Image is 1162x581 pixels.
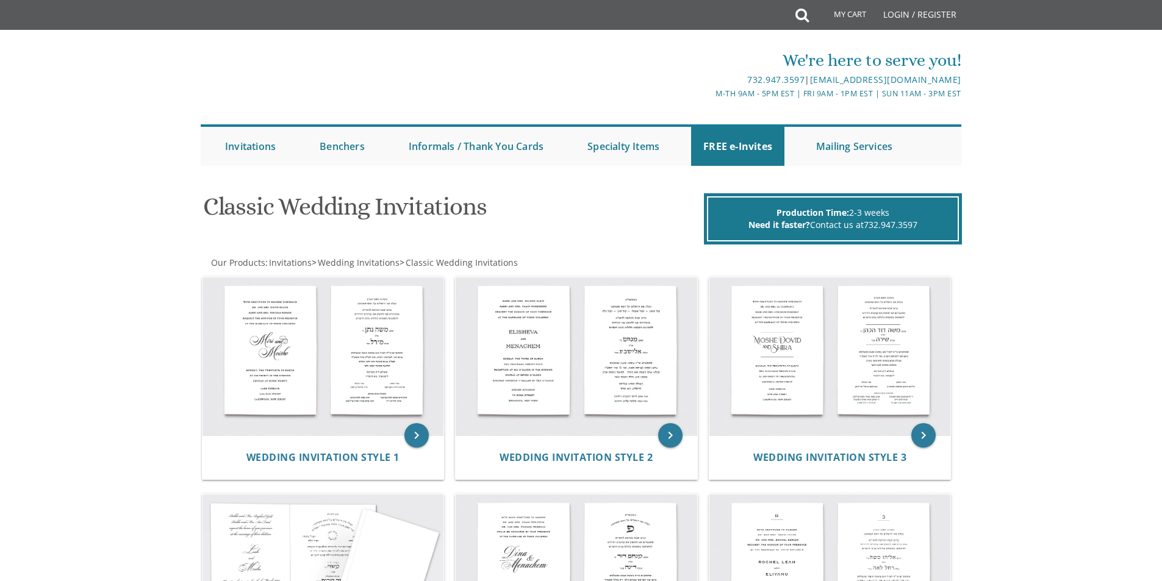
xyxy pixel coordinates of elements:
[911,423,936,447] a: keyboard_arrow_right
[575,127,672,166] a: Specialty Items
[804,127,905,166] a: Mailing Services
[210,257,265,268] a: Our Products
[404,257,518,268] a: Classic Wedding Invitations
[312,257,400,268] span: >
[500,452,653,463] a: Wedding Invitation Style 2
[747,74,805,85] a: 732.947.3597
[709,277,951,436] img: Wedding Invitation Style 3
[269,257,312,268] span: Invitations
[404,423,429,447] a: keyboard_arrow_right
[455,73,961,87] div: |
[500,451,653,464] span: Wedding Invitation Style 2
[406,257,518,268] span: Classic Wedding Invitations
[203,277,444,436] img: Wedding Invitation Style 1
[658,423,683,447] a: keyboard_arrow_right
[307,127,377,166] a: Benchers
[400,257,518,268] span: >
[707,196,959,241] div: 2-3 weeks Contact us at
[455,48,961,73] div: We're here to serve you!
[753,451,906,464] span: Wedding Invitation Style 3
[691,127,784,166] a: FREE e-Invites
[213,127,288,166] a: Invitations
[455,87,961,100] div: M-Th 9am - 5pm EST | Fri 9am - 1pm EST | Sun 11am - 3pm EST
[203,193,701,229] h1: Classic Wedding Invitations
[318,257,400,268] span: Wedding Invitations
[456,277,697,436] img: Wedding Invitation Style 2
[810,74,961,85] a: [EMAIL_ADDRESS][DOMAIN_NAME]
[753,452,906,463] a: Wedding Invitation Style 3
[317,257,400,268] a: Wedding Invitations
[396,127,556,166] a: Informals / Thank You Cards
[201,257,581,269] div: :
[246,451,400,464] span: Wedding Invitation Style 1
[864,219,917,230] a: 732.947.3597
[268,257,312,268] a: Invitations
[808,1,875,32] a: My Cart
[246,452,400,463] a: Wedding Invitation Style 1
[776,207,849,218] span: Production Time:
[748,219,810,230] span: Need it faster?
